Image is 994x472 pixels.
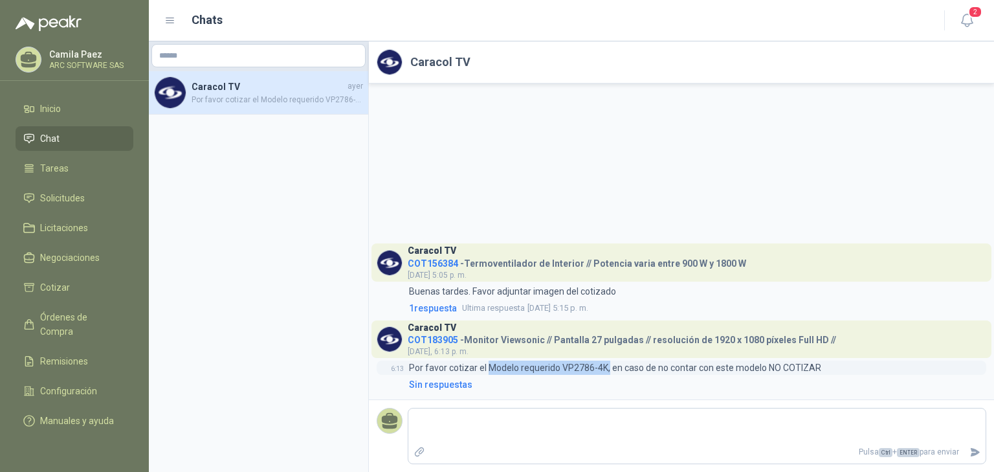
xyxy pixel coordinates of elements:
h4: - Monitor Viewsonic // Pantalla 27 pulgadas // resolución de 1920 x 1080 píxeles Full HD // [408,332,836,344]
span: Chat [40,131,60,146]
img: Company Logo [377,50,402,74]
a: Licitaciones [16,216,133,240]
span: ENTER [897,448,920,457]
span: Inicio [40,102,61,116]
a: Órdenes de Compra [16,305,133,344]
label: Adjuntar archivos [408,441,430,464]
span: [DATE], 6:13 p. m. [408,347,469,356]
span: Manuales y ayuda [40,414,114,428]
span: Configuración [40,384,97,398]
h3: Caracol TV [408,247,456,254]
span: 6:13 [391,365,404,372]
p: Pulsa + para enviar [430,441,965,464]
p: Camila Paez [49,50,130,59]
img: Company Logo [377,251,402,275]
span: Negociaciones [40,251,100,265]
span: Solicitudes [40,191,85,205]
img: Company Logo [155,77,186,108]
span: 2 [968,6,982,18]
p: Buenas tardes. Favor adjuntar imagen del cotizado [409,284,616,298]
span: Ctrl [879,448,892,457]
a: Configuración [16,379,133,403]
span: Remisiones [40,354,88,368]
a: Company LogoCaracol TVayerPor favor cotizar el Modelo requerido VP2786-4K, en caso de no contar c... [149,71,368,115]
a: Manuales y ayuda [16,409,133,433]
span: [DATE] 5:05 p. m. [408,271,467,280]
span: Tareas [40,161,69,175]
a: Negociaciones [16,245,133,270]
h3: Caracol TV [408,324,456,332]
span: Cotizar [40,280,70,295]
a: Cotizar [16,275,133,300]
a: 1respuestaUltima respuesta[DATE] 5:15 p. m. [406,301,986,315]
a: Sin respuestas [406,377,986,392]
span: COT183905 [408,335,458,345]
a: Tareas [16,156,133,181]
span: Órdenes de Compra [40,310,121,339]
a: Remisiones [16,349,133,374]
h2: Caracol TV [410,53,470,71]
img: Logo peakr [16,16,82,31]
p: Por favor cotizar el Modelo requerido VP2786-4K, en caso de no contar con este modelo NO COTIZAR [409,361,821,375]
div: Sin respuestas [409,377,472,392]
a: Inicio [16,96,133,121]
span: ayer [348,80,363,93]
p: ARC SOFTWARE SAS [49,62,130,69]
span: [DATE] 5:15 p. m. [462,302,588,315]
a: Solicitudes [16,186,133,210]
h4: Caracol TV [192,80,345,94]
img: Company Logo [377,327,402,352]
span: Ultima respuesta [462,302,525,315]
button: 2 [955,9,978,32]
h4: - Termoventilador de Interior // Potencia varia entre 900 W y 1800 W [408,255,746,267]
span: 1 respuesta [409,301,457,315]
h1: Chats [192,11,223,29]
a: Chat [16,126,133,151]
span: Por favor cotizar el Modelo requerido VP2786-4K, en caso de no contar con este modelo NO COTIZAR [192,94,363,106]
span: COT156384 [408,258,458,269]
span: Licitaciones [40,221,88,235]
button: Enviar [964,441,986,464]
